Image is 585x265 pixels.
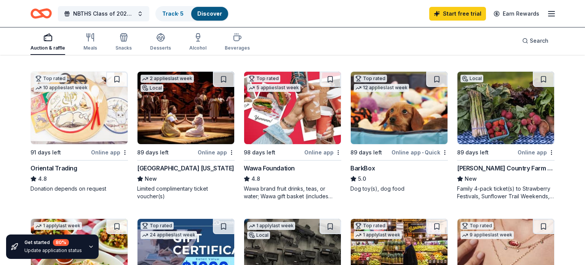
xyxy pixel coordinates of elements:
button: Search [516,33,555,48]
div: Beverages [225,45,250,51]
a: Start free trial [429,7,486,21]
div: Online app [518,148,555,157]
div: 1 apply last week [34,222,82,230]
div: 9 applies last week [460,231,514,239]
div: Meals [83,45,97,51]
span: 4.8 [251,174,260,183]
span: 4.8 [38,174,47,183]
div: Local [247,231,270,239]
div: [GEOGRAPHIC_DATA] [US_STATE] [137,164,234,173]
a: Image for Wawa FoundationTop rated5 applieslast week98 days leftOnline appWawa Foundation4.8Wawa ... [244,71,341,200]
div: Top rated [141,222,174,230]
button: Snacks [115,30,132,55]
div: Online app [91,148,128,157]
div: Online app [304,148,341,157]
div: [PERSON_NAME] Country Farm Market [457,164,555,173]
span: New [145,174,157,183]
button: Beverages [225,30,250,55]
div: Local [141,84,163,92]
div: Top rated [247,75,280,82]
a: Home [30,5,52,22]
div: 1 apply last week [247,222,295,230]
button: Meals [83,30,97,55]
div: Update application status [24,247,82,254]
button: Desserts [150,30,171,55]
div: Desserts [150,45,171,51]
div: Snacks [115,45,132,51]
span: NBTHS Class of 2027 & 2028 Pocket Book Bingo and Basket Auction [73,9,134,18]
a: Image for BarkBoxTop rated12 applieslast week89 days leftOnline app•QuickBarkBox5.0Dog toy(s), do... [350,71,448,193]
button: Track· 5Discover [155,6,229,21]
span: 5.0 [358,174,366,183]
img: Image for Oriental Trading [31,72,128,144]
div: 89 days left [350,148,382,157]
div: 2 applies last week [141,75,194,83]
div: Auction & raffle [30,45,65,51]
div: 89 days left [137,148,169,157]
div: 5 applies last week [247,84,300,92]
div: Top rated [34,75,67,82]
div: Oriental Trading [30,164,77,173]
div: 12 applies last week [354,84,409,92]
div: Online app [198,148,235,157]
a: Earn Rewards [489,7,544,21]
div: Get started [24,239,82,246]
div: Alcohol [189,45,206,51]
img: Image for BarkBox [351,72,448,144]
span: • [422,149,424,156]
a: Image for Oriental TradingTop rated10 applieslast week91 days leftOnline appOriental Trading4.8Do... [30,71,128,193]
button: Auction & raffle [30,30,65,55]
div: 1 apply last week [354,231,402,239]
div: 91 days left [30,148,61,157]
div: 89 days left [457,148,489,157]
div: Top rated [354,75,387,82]
div: Wawa brand fruit drinks, teas, or water; Wawa gift basket (includes Wawa products and coupons) [244,185,341,200]
div: Limited complimentary ticket voucher(s) [137,185,235,200]
a: Track· 5 [162,10,184,17]
div: BarkBox [350,164,375,173]
div: Family 4-pack ticket(s) to Strawberry Festivals, Sunflower Trail Weekends, and Fall Festivals [457,185,555,200]
img: Image for State Theatre New Jersey [137,72,234,144]
div: 98 days left [244,148,275,157]
div: 10 applies last week [34,84,89,92]
div: 24 applies last week [141,231,197,239]
img: Image for Von Thun's Country Farm Market [457,72,554,144]
div: Top rated [354,222,387,230]
button: Alcohol [189,30,206,55]
div: Donation depends on request [30,185,128,193]
a: Discover [197,10,222,17]
span: New [465,174,477,183]
span: Search [530,36,548,45]
div: 80 % [53,239,69,246]
div: Dog toy(s), dog food [350,185,448,193]
div: Top rated [460,222,494,230]
div: Wawa Foundation [244,164,295,173]
img: Image for Wawa Foundation [244,72,341,144]
button: NBTHS Class of 2027 & 2028 Pocket Book Bingo and Basket Auction [58,6,149,21]
a: Image for Von Thun's Country Farm MarketLocal89 days leftOnline app[PERSON_NAME] Country Farm Mar... [457,71,555,200]
div: Online app Quick [392,148,448,157]
div: Local [460,75,483,82]
a: Image for State Theatre New Jersey2 applieslast weekLocal89 days leftOnline app[GEOGRAPHIC_DATA] ... [137,71,235,200]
